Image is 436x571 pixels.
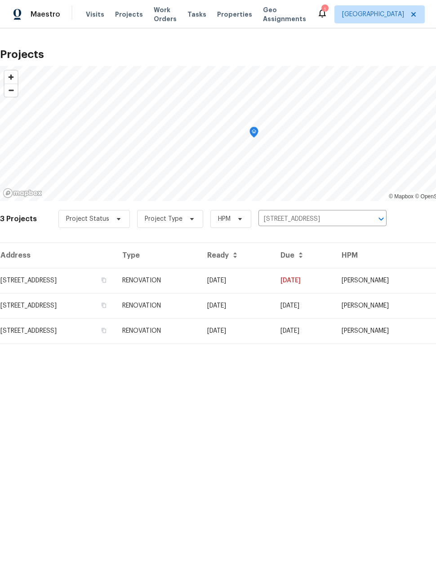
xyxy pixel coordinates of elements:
[249,127,258,141] div: Map marker
[334,243,433,268] th: HPM
[334,293,433,318] td: [PERSON_NAME]
[66,214,109,223] span: Project Status
[31,10,60,19] span: Maestro
[273,243,334,268] th: Due
[100,276,108,284] button: Copy Address
[375,213,387,225] button: Open
[334,318,433,343] td: [PERSON_NAME]
[263,5,306,23] span: Geo Assignments
[389,193,414,200] a: Mapbox
[342,10,404,19] span: [GEOGRAPHIC_DATA]
[4,71,18,84] button: Zoom in
[3,188,42,198] a: Mapbox homepage
[258,212,361,226] input: Search projects
[100,326,108,335] button: Copy Address
[187,11,206,18] span: Tasks
[218,214,231,223] span: HPM
[115,10,143,19] span: Projects
[334,268,433,293] td: [PERSON_NAME]
[86,10,104,19] span: Visits
[200,268,273,293] td: Acq COE 2025-08-28T00:00:00.000Z
[217,10,252,19] span: Properties
[115,243,200,268] th: Type
[154,5,177,23] span: Work Orders
[200,318,273,343] td: Acq COE 2025-08-28T00:00:00.000Z
[115,268,200,293] td: RENOVATION
[273,318,334,343] td: [DATE]
[145,214,182,223] span: Project Type
[273,293,334,318] td: [DATE]
[4,84,18,97] button: Zoom out
[115,293,200,318] td: RENOVATION
[200,293,273,318] td: Acq COE 2025-08-28T00:00:00.000Z
[100,301,108,309] button: Copy Address
[200,243,273,268] th: Ready
[273,268,334,293] td: [DATE]
[115,318,200,343] td: RENOVATION
[321,5,328,14] div: 1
